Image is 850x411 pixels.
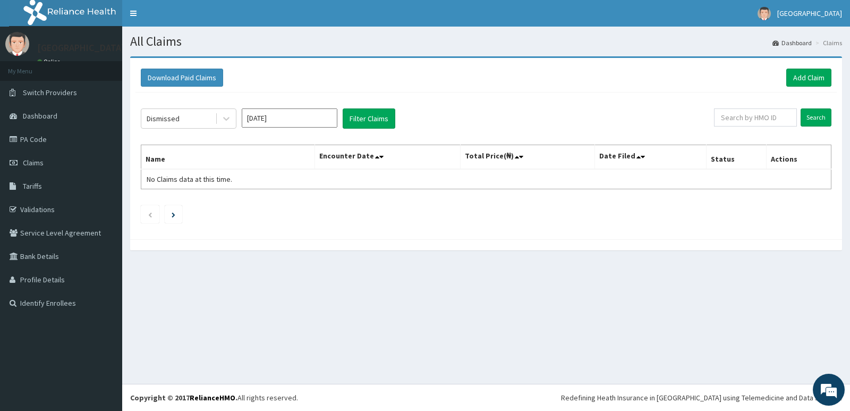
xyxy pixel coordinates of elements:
[23,88,77,97] span: Switch Providers
[141,69,223,87] button: Download Paid Claims
[147,113,180,124] div: Dismissed
[147,174,232,184] span: No Claims data at this time.
[130,393,237,402] strong: Copyright © 2017 .
[190,393,235,402] a: RelianceHMO
[777,9,842,18] span: [GEOGRAPHIC_DATA]
[130,35,842,48] h1: All Claims
[148,209,152,219] a: Previous page
[315,145,460,170] th: Encounter Date
[786,69,831,87] a: Add Claim
[595,145,707,170] th: Date Filed
[343,108,395,129] button: Filter Claims
[5,32,29,56] img: User Image
[772,38,812,47] a: Dashboard
[242,108,337,128] input: Select Month and Year
[801,108,831,127] input: Search
[706,145,766,170] th: Status
[23,158,44,167] span: Claims
[561,392,842,403] div: Redefining Heath Insurance in [GEOGRAPHIC_DATA] using Telemedicine and Data Science!
[758,7,771,20] img: User Image
[37,43,125,53] p: [GEOGRAPHIC_DATA]
[766,145,831,170] th: Actions
[172,209,175,219] a: Next page
[141,145,315,170] th: Name
[23,111,57,121] span: Dashboard
[122,384,850,411] footer: All rights reserved.
[714,108,797,127] input: Search by HMO ID
[813,38,842,47] li: Claims
[23,181,42,191] span: Tariffs
[37,58,63,65] a: Online
[460,145,594,170] th: Total Price(₦)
